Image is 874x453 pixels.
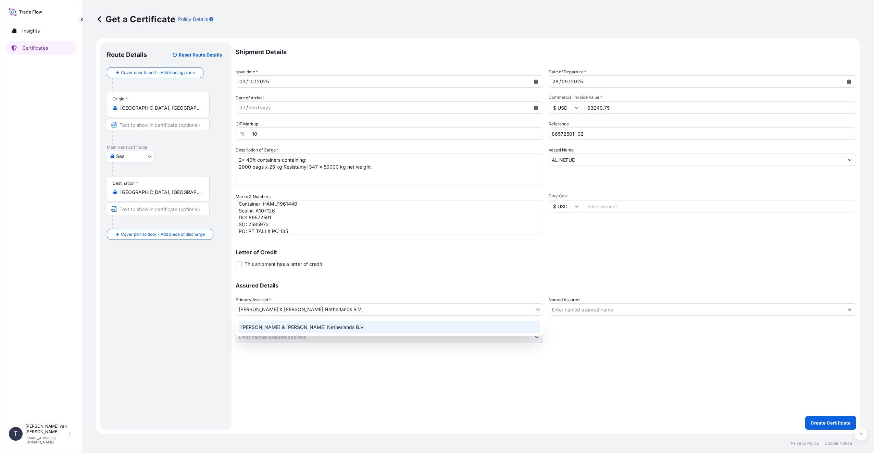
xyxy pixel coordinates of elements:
div: day, [552,77,559,86]
p: Certificates [22,45,48,51]
button: Calendar [844,76,854,87]
p: Insights [22,27,40,34]
span: Date of Departure [549,69,586,75]
span: Commercial Invoice Value [549,95,856,100]
div: % [236,127,249,140]
span: [PERSON_NAME] & [PERSON_NAME] Netherlands B.V. [239,306,362,313]
p: Route Details [107,51,147,59]
input: Text to appear on certificate [107,203,210,215]
span: This shipment has a letter of credit [245,261,322,268]
div: year, [256,77,270,86]
div: year, [570,77,584,86]
a: Cookie Notice [825,441,852,446]
p: Reset Route Details [179,51,222,58]
p: Main transport mode [107,145,225,150]
p: Shipment Details [236,42,856,62]
button: Show suggestions [844,303,856,316]
button: Reset Route Details [169,49,225,60]
button: Show suggestions [530,331,543,343]
p: Create Certificate [811,419,851,426]
input: Destination [120,189,201,196]
span: Duty Cost [549,193,856,199]
div: [PERSON_NAME] & [PERSON_NAME] Netherlands B.V. [238,321,540,333]
button: Select transport [107,150,155,162]
input: Type to search vessel name or IMO [549,154,844,166]
input: Enter amount [583,101,856,114]
span: Sea [116,153,125,160]
div: month, [248,77,254,86]
div: / [569,77,570,86]
div: / [258,103,259,112]
span: Date of Arrival [236,95,264,101]
p: Policy Details [178,16,208,23]
div: / [246,77,248,86]
span: Issue date [236,69,258,75]
p: Assured Details [236,283,856,288]
label: CIF Markup [236,121,258,127]
button: Calendar [530,76,541,87]
button: Create Certificate [805,416,856,430]
button: Cover port to door - Add place of discharge [107,229,213,240]
div: Origin [113,96,128,102]
div: Destination [113,181,138,186]
p: [PERSON_NAME] van [PERSON_NAME] [25,424,68,434]
span: Cover port to door - Add place of discharge [121,231,205,238]
button: Cover door to port - Add loading place [107,67,203,78]
p: Get a Certificate [96,14,175,25]
div: year, [259,103,272,112]
p: [EMAIL_ADDRESS][DOMAIN_NAME] [25,436,68,444]
input: Enter booking reference [549,127,856,140]
input: Named Assured Address [236,331,530,343]
span: Primary Assured [236,296,271,303]
div: / [559,77,561,86]
a: Certificates [6,41,76,55]
span: Cover door to port - Add loading place [121,69,195,76]
div: / [254,77,256,86]
input: Origin [120,105,201,111]
input: Enter percentage between 0 and 10% [249,127,543,140]
label: Reference [549,121,569,127]
button: [PERSON_NAME] & [PERSON_NAME] Netherlands B.V. [236,303,543,316]
div: month, [561,77,569,86]
a: Insights [6,24,76,38]
label: Named Assured [549,296,579,303]
label: Vessel Name [549,147,574,154]
input: Text to appear on certificate [107,119,210,131]
p: Letter of Credit [236,249,856,255]
button: Show suggestions [844,154,856,166]
a: Privacy Policy [791,441,819,446]
div: / [246,103,248,112]
input: Assured Name [549,303,844,316]
div: month, [248,103,258,112]
div: day, [239,77,246,86]
input: Enter amount [583,200,856,212]
label: Marks & Numbers [236,193,271,200]
label: Description of Cargo [236,147,278,154]
button: Calendar [530,102,541,113]
div: day, [239,103,246,112]
span: T [14,430,18,437]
